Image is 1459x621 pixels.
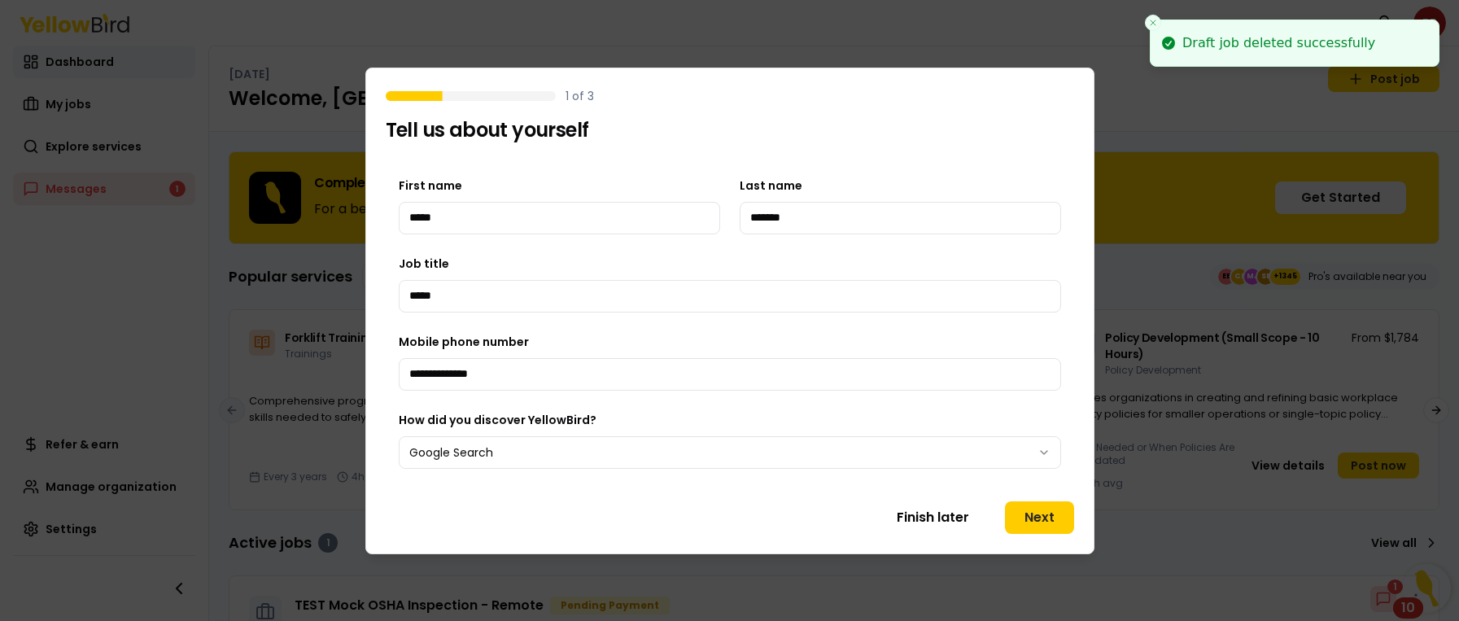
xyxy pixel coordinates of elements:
button: Finish later [887,501,979,534]
label: First name [399,177,462,194]
p: 1 of 3 [566,88,594,104]
h2: Tell us about yourself [386,117,1074,143]
label: How did you discover YellowBird? [399,412,596,428]
label: Last name [740,177,802,194]
label: Job title [399,256,449,272]
button: Next [1005,501,1074,534]
label: Mobile phone number [399,334,529,350]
